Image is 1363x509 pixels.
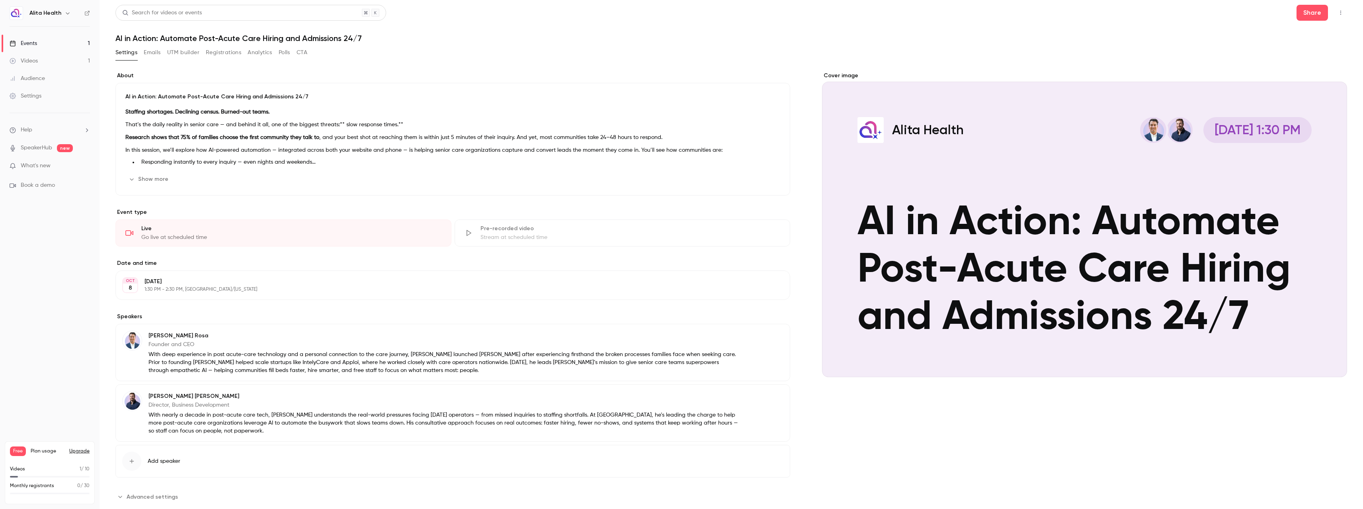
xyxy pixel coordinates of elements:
[123,278,137,284] div: OCT
[144,46,160,59] button: Emails
[10,7,23,20] img: Alita Health
[148,401,738,409] p: Director, Business Development
[10,482,54,489] p: Monthly registrants
[21,144,52,152] a: SpeakerHub
[21,162,51,170] span: What's new
[10,57,38,65] div: Videos
[145,278,748,286] p: [DATE]
[141,225,441,233] div: Live
[115,33,1347,43] h1: AI in Action: Automate Post-Acute Care Hiring and Admissions 24/7
[127,493,178,501] span: Advanced settings
[10,446,26,456] span: Free
[115,219,451,247] div: LiveGo live at scheduled time
[69,448,90,454] button: Upgrade
[77,482,90,489] p: / 30
[125,133,780,142] p: , and your best shot at reaching them is within just 5 minutes of their inquiry. And yet, most co...
[125,173,173,186] button: Show more
[148,332,738,340] p: [PERSON_NAME] Rosa
[21,181,55,190] span: Book a demo
[115,46,137,59] button: Settings
[167,46,199,59] button: UTM builder
[822,72,1347,80] label: Cover image
[455,219,791,247] div: Pre-recorded videoStream at scheduled time
[297,46,307,59] button: CTA
[115,384,790,442] div: Brett Seidita[PERSON_NAME] [PERSON_NAME]Director, Business DevelopmentWith nearly a decade in pos...
[10,74,45,82] div: Audience
[148,392,738,400] p: [PERSON_NAME] [PERSON_NAME]
[279,46,290,59] button: Polls
[10,466,25,473] p: Videos
[115,445,790,478] button: Add speaker
[115,259,790,267] label: Date and time
[148,457,180,465] span: Add speaker
[480,225,781,233] div: Pre-recorded video
[138,158,780,166] li: Responding instantly to every inquiry — even nights and weekends
[125,135,319,140] strong: Research shows that 75% of families choose the first community they talk to
[80,467,81,472] span: 1
[122,9,202,17] div: Search for videos or events
[115,490,183,503] button: Advanced settings
[77,484,80,488] span: 0
[148,341,738,348] p: Founder and CEO
[115,208,790,216] p: Event type
[123,392,142,411] img: Brett Seidita
[21,126,32,134] span: Help
[129,284,132,292] p: 8
[145,286,748,293] p: 1:30 PM - 2:30 PM, [GEOGRAPHIC_DATA]/[US_STATE]
[57,144,73,152] span: new
[206,46,241,59] button: Registrations
[123,331,142,350] img: Matt Rosa
[125,145,780,155] p: In this session, we’ll explore how AI-powered automation — integrated across both your website an...
[125,93,780,101] p: AI in Action: Automate Post-Acute Care Hiring and Admissions 24/7
[141,233,441,241] div: Go live at scheduled time
[115,490,790,503] section: Advanced settings
[115,72,790,80] label: About
[115,324,790,381] div: Matt Rosa[PERSON_NAME] RosaFounder and CEOWith deep experience in post acute-care technology and ...
[125,120,780,129] p: That’s the daily reality in senior care — and behind it all, one of the biggest threats:** slow r...
[10,92,41,100] div: Settings
[148,350,738,374] p: With deep experience in post acute-care technology and a personal connection to the care journey,...
[480,233,781,241] div: Stream at scheduled time
[80,466,90,473] p: / 10
[29,9,61,17] h6: Alita Health
[125,109,269,115] strong: Staffing shortages. Declining census. Burned-out teams.
[31,448,64,454] span: Plan usage
[115,313,790,321] label: Speakers
[10,126,90,134] li: help-dropdown-opener
[822,72,1347,377] section: Cover image
[148,411,738,435] p: With nearly a decade in post-acute care tech, [PERSON_NAME] understands the real-world pressures ...
[10,39,37,47] div: Events
[1297,5,1328,21] button: Share
[248,46,272,59] button: Analytics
